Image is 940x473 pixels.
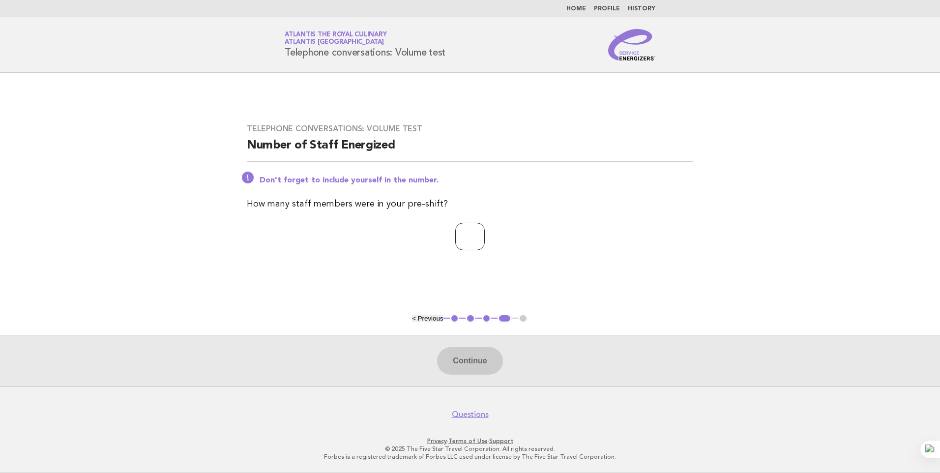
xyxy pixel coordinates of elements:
[285,31,386,45] a: Atlantis the Royal CulinaryAtlantis [GEOGRAPHIC_DATA]
[427,438,447,444] a: Privacy
[608,29,655,60] img: Service Energizers
[489,438,513,444] a: Support
[466,314,475,324] button: 2
[169,453,771,461] p: Forbes is a registered trademark of Forbes LLC used under license by The Five Star Travel Corpora...
[285,39,384,46] span: Atlantis [GEOGRAPHIC_DATA]
[285,32,445,58] h1: Telephone conversations: Volume test
[412,315,443,322] button: < Previous
[566,6,586,12] a: Home
[594,6,620,12] a: Profile
[169,437,771,445] p: · ·
[247,197,693,211] p: How many staff members were in your pre-shift?
[260,176,693,185] p: Don't forget to include yourself in the number.
[247,124,693,134] h3: Telephone conversations: Volume test
[450,314,460,324] button: 1
[628,6,655,12] a: History
[247,138,693,162] h2: Number of Staff Energized
[498,314,512,324] button: 4
[452,410,489,419] a: Questions
[169,445,771,453] p: © 2025 The Five Star Travel Corporation. All rights reserved.
[448,438,488,444] a: Terms of Use
[482,314,492,324] button: 3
